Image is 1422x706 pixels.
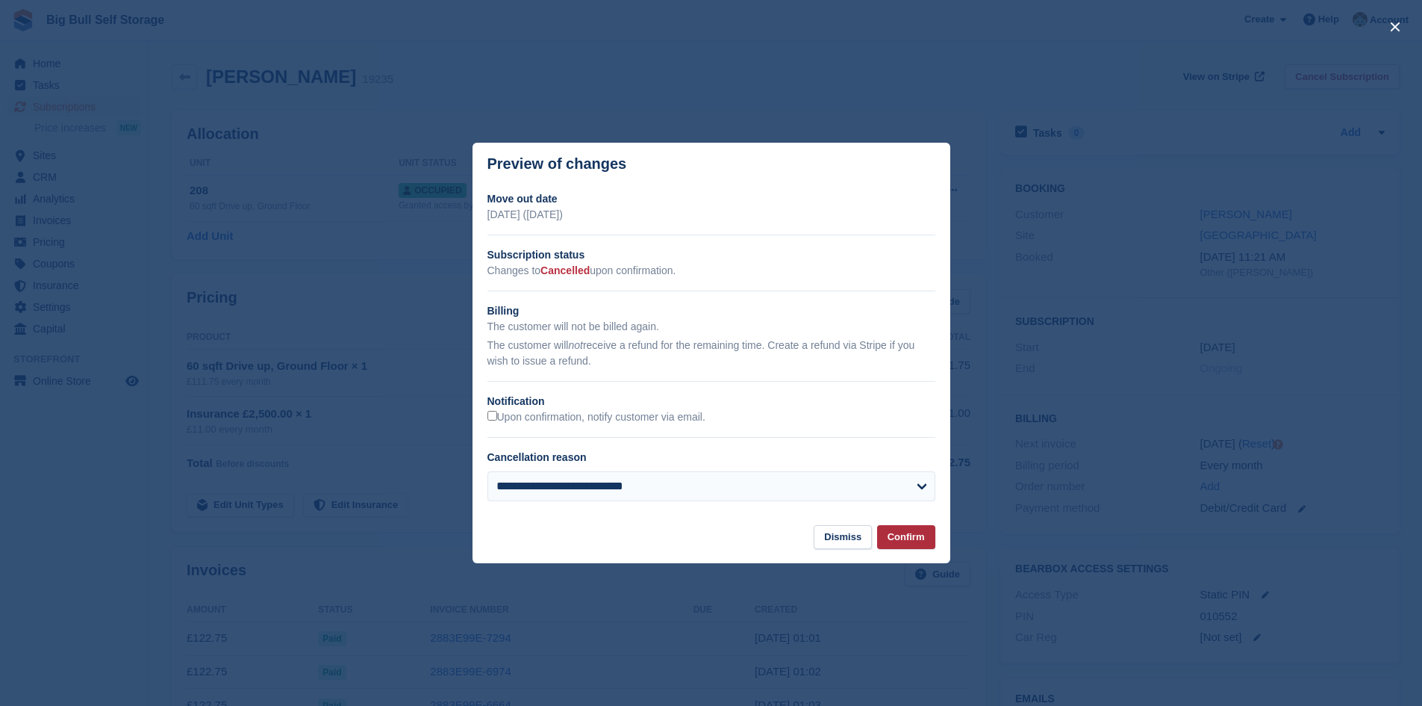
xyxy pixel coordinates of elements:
button: Dismiss [814,525,872,550]
p: Changes to upon confirmation. [487,263,935,279]
h2: Notification [487,394,935,409]
input: Upon confirmation, notify customer via email. [487,411,497,421]
p: [DATE] ([DATE]) [487,207,935,223]
span: Cancelled [540,264,590,276]
p: The customer will not be billed again. [487,319,935,335]
label: Upon confirmation, notify customer via email. [487,411,705,424]
h2: Subscription status [487,247,935,263]
label: Cancellation reason [487,451,587,463]
p: Preview of changes [487,155,627,173]
p: The customer will receive a refund for the remaining time. Create a refund via Stripe if you wish... [487,338,935,369]
button: Confirm [877,525,935,550]
em: not [568,339,582,351]
button: close [1383,15,1407,39]
h2: Move out date [487,191,935,207]
h2: Billing [487,303,935,319]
